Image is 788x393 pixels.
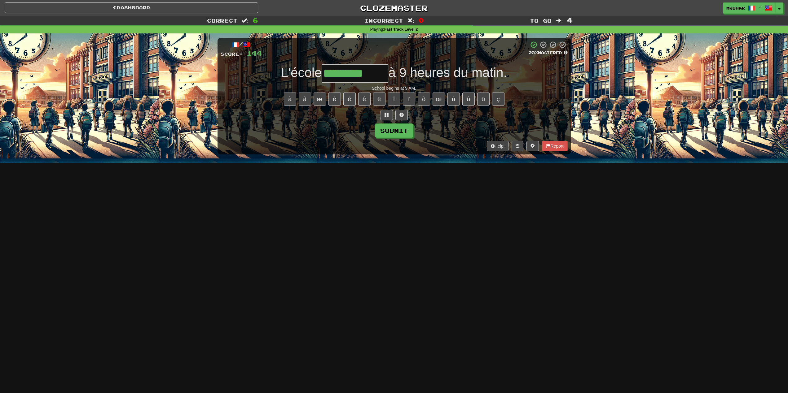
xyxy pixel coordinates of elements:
a: Clozemaster [267,2,521,13]
a: mrohar / [723,2,776,14]
button: Single letter hint - you only get 1 per sentence and score half the points! alt+h [395,110,408,120]
div: Mastered [529,50,568,56]
span: : [407,18,414,23]
button: è [328,93,341,106]
span: : [556,18,563,23]
button: é [343,93,356,106]
button: ê [358,93,371,106]
span: 25 % [529,50,538,55]
button: ë [373,93,385,106]
button: Submit [375,123,413,138]
button: û [462,93,475,106]
button: î [388,93,400,106]
span: 144 [247,49,262,57]
button: ï [403,93,415,106]
button: Switch sentence to multiple choice alt+p [381,110,393,120]
button: ù [447,93,460,106]
div: / [221,41,262,49]
span: 6 [253,16,258,24]
span: To go [530,17,552,24]
button: œ [433,93,445,106]
span: 0 [419,16,424,24]
span: mrohar [726,5,745,11]
button: ü [477,93,490,106]
span: Score: [221,51,243,57]
a: Dashboard [5,2,258,13]
button: Help! [487,141,509,151]
button: æ [314,93,326,106]
strong: Fast Track Level 2 [384,27,418,32]
button: â [299,93,311,106]
button: ô [418,93,430,106]
button: Round history (alt+y) [512,141,523,151]
span: Incorrect [364,17,403,24]
span: / [759,5,762,9]
button: Report [542,141,567,151]
span: : [242,18,249,23]
span: 4 [567,16,572,24]
button: ç [492,93,504,106]
button: à [284,93,296,106]
div: School begins at 9 AM. [221,85,568,91]
span: à 9 heures du matin. [388,65,507,80]
span: Correct [207,17,237,24]
span: L'école [281,65,322,80]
